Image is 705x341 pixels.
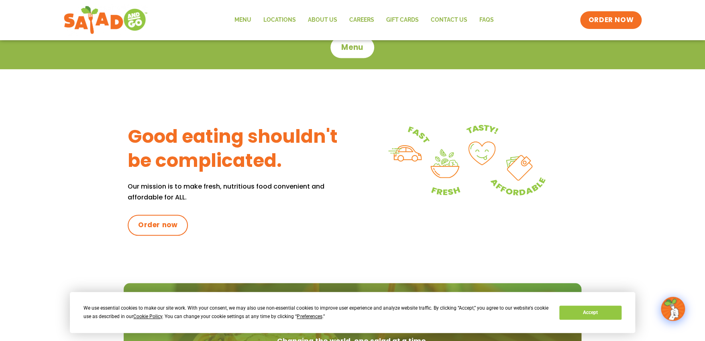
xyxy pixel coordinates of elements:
[133,314,162,319] span: Cookie Policy
[138,220,177,230] span: Order now
[380,11,425,29] a: GIFT CARDS
[662,298,684,320] img: wpChatIcon
[257,11,302,29] a: Locations
[343,11,380,29] a: Careers
[302,11,343,29] a: About Us
[559,306,621,320] button: Accept
[128,181,352,203] p: Our mission is to make fresh, nutritious food convenient and affordable for ALL.
[473,11,500,29] a: FAQs
[228,11,257,29] a: Menu
[341,42,364,53] span: Menu
[128,125,352,173] h3: Good eating shouldn't be complicated.
[84,304,550,321] div: We use essential cookies to make our site work. With your consent, we may also use non-essential ...
[128,215,188,236] a: Order now
[588,15,633,25] span: ORDER NOW
[580,11,641,29] a: ORDER NOW
[63,4,148,36] img: new-SAG-logo-768×292
[70,292,635,333] div: Cookie Consent Prompt
[297,314,322,319] span: Preferences
[228,11,500,29] nav: Menu
[330,37,374,58] a: Menu
[425,11,473,29] a: Contact Us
